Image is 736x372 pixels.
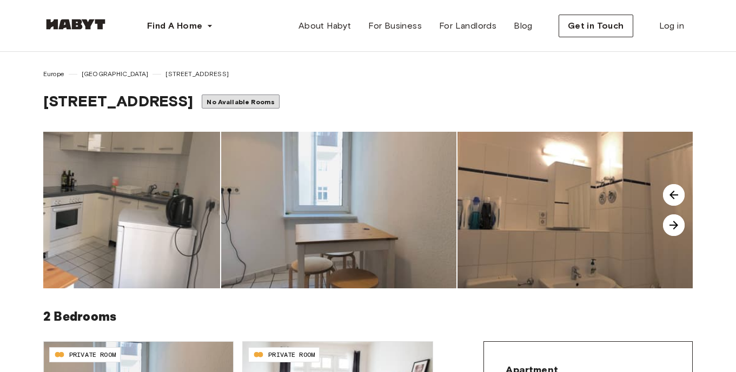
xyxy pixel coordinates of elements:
img: image [221,132,456,288]
a: Blog [505,15,541,37]
span: [STREET_ADDRESS] [165,69,228,79]
img: Habyt [43,19,108,30]
span: [STREET_ADDRESS] [43,92,193,110]
button: Get in Touch [559,15,633,37]
span: Blog [514,19,533,32]
button: Find A Home [138,15,222,37]
img: image-carousel-arrow [663,214,685,236]
span: For Landlords [439,19,496,32]
a: For Business [360,15,430,37]
span: About Habyt [299,19,351,32]
a: About Habyt [290,15,360,37]
img: image-carousel-arrow [663,184,685,206]
span: For Business [368,19,422,32]
span: No Available Rooms [207,98,275,106]
img: image [457,132,693,288]
a: For Landlords [430,15,505,37]
span: Find A Home [147,19,202,32]
a: Log in [651,15,693,37]
span: Europe [43,69,64,79]
span: PRIVATE ROOM [69,350,116,360]
span: Get in Touch [568,19,624,32]
span: [GEOGRAPHIC_DATA] [82,69,149,79]
h6: 2 Bedrooms [43,306,693,328]
span: PRIVATE ROOM [268,350,315,360]
span: Log in [659,19,684,32]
